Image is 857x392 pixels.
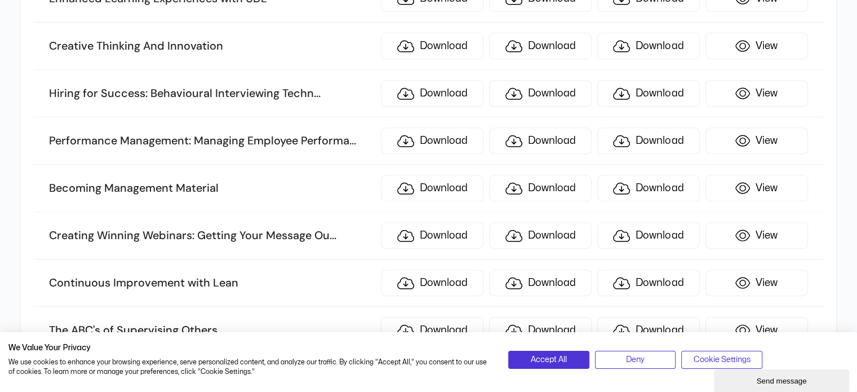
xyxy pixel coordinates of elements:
[705,270,808,296] a: View
[705,33,808,59] a: View
[597,33,700,59] a: Download
[595,351,676,369] button: Deny all cookies
[489,175,592,201] a: Download
[681,351,762,369] button: Adjust cookie preferences
[489,317,592,343] a: Download
[349,133,356,148] span: ...
[381,222,483,249] a: Download
[49,39,375,54] h3: Creative Thinking And Innovation
[381,127,483,154] a: Download
[381,33,483,59] a: Download
[314,86,321,100] span: ...
[49,86,375,101] h3: Hiring for Success: Behavioural Interviewing Techn
[8,343,491,353] h2: We Value Your Privacy
[531,354,567,366] span: Accept All
[381,317,483,343] a: Download
[330,228,336,243] span: ...
[705,222,808,249] a: View
[597,80,700,107] a: Download
[508,351,589,369] button: Accept all cookies
[49,228,375,243] h3: Creating Winning Webinars: Getting Your Message Ou
[693,354,750,366] span: Cookie Settings
[597,317,700,343] a: Download
[705,127,808,154] a: View
[49,276,375,290] h3: Continuous Improvement with Lean
[489,127,592,154] a: Download
[8,358,491,377] p: We use cookies to enhance your browsing experience, serve personalized content, and analyze our t...
[705,80,808,107] a: View
[49,181,375,196] h3: Becoming Management Material
[489,270,592,296] a: Download
[489,80,592,107] a: Download
[49,134,375,148] h3: Performance Management: Managing Employee Performa
[381,175,483,201] a: Download
[705,317,808,343] a: View
[381,80,483,107] a: Download
[597,222,700,249] a: Download
[597,175,700,201] a: Download
[597,270,700,296] a: Download
[381,270,483,296] a: Download
[626,354,645,366] span: Deny
[489,222,592,249] a: Download
[705,175,808,201] a: View
[489,33,592,59] a: Download
[597,127,700,154] a: Download
[714,367,851,392] iframe: chat widget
